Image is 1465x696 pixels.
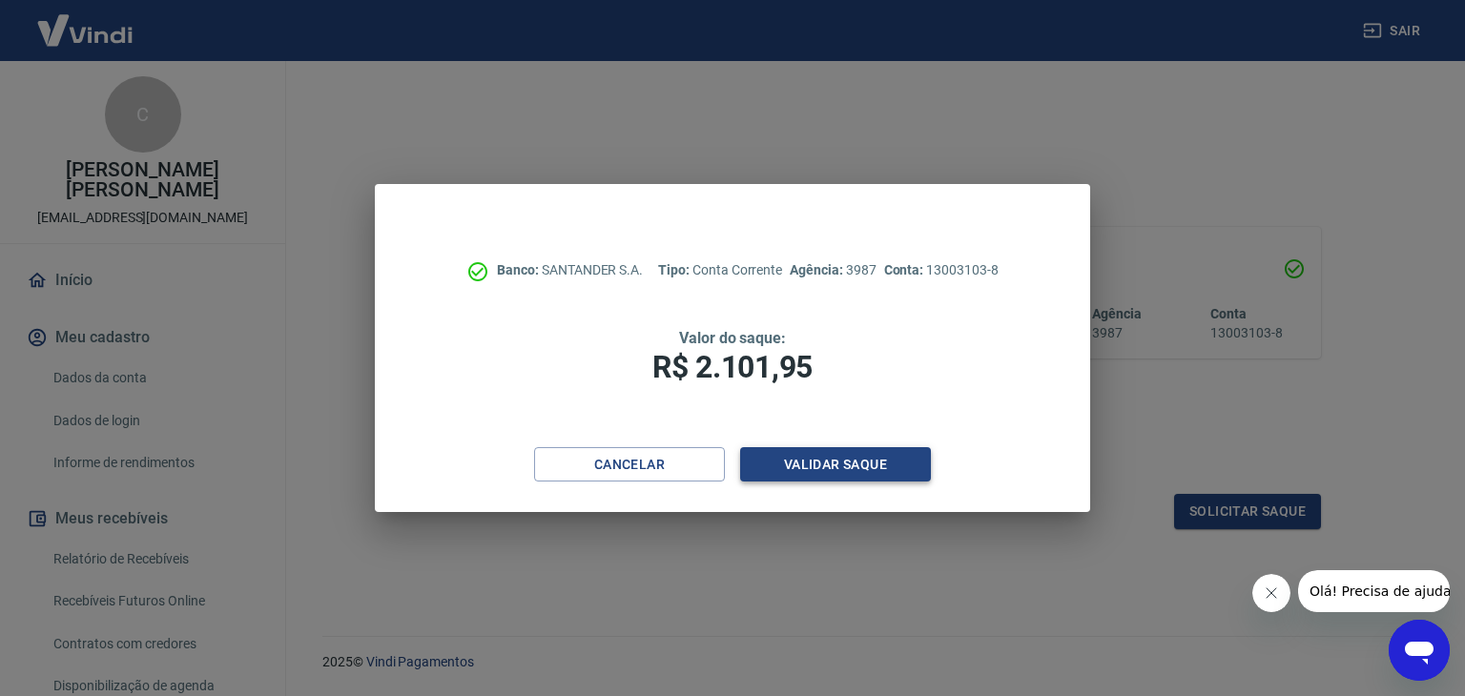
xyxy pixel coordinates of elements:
span: Valor do saque: [679,329,786,347]
iframe: Mensagem da empresa [1298,570,1450,612]
span: Agência: [790,262,846,277]
button: Validar saque [740,447,931,482]
span: Olá! Precisa de ajuda? [11,13,160,29]
p: 13003103-8 [884,260,999,280]
span: Tipo: [658,262,692,277]
p: Conta Corrente [658,260,782,280]
span: Conta: [884,262,927,277]
span: R$ 2.101,95 [652,349,813,385]
span: Banco: [497,262,542,277]
iframe: Botão para abrir a janela de mensagens [1389,620,1450,681]
iframe: Fechar mensagem [1252,574,1290,612]
p: 3987 [790,260,876,280]
button: Cancelar [534,447,725,482]
p: SANTANDER S.A. [497,260,643,280]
